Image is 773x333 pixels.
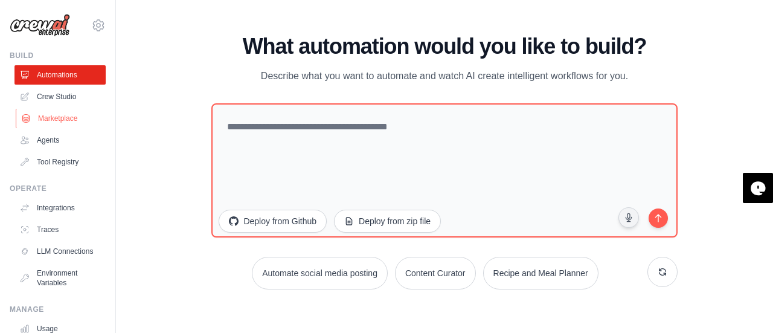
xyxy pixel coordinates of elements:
a: Automations [14,65,106,85]
img: Logo [10,14,70,37]
button: Deploy from Github [219,210,327,233]
a: Integrations [14,198,106,218]
button: Deploy from zip file [334,210,441,233]
a: Marketplace [16,109,107,128]
iframe: Chat Widget [713,275,773,333]
button: Content Curator [395,257,476,289]
a: Tool Registry [14,152,106,172]
a: LLM Connections [14,242,106,261]
a: Crew Studio [14,87,106,106]
button: Automate social media posting [252,257,388,289]
a: Agents [14,131,106,150]
div: Manage [10,305,106,314]
h1: What automation would you like to build? [211,34,677,59]
button: Recipe and Meal Planner [483,257,598,289]
div: Operate [10,184,106,193]
div: Build [10,51,106,60]
a: Traces [14,220,106,239]
p: Describe what you want to automate and watch AI create intelligent workflows for you. [242,68,647,84]
a: Environment Variables [14,263,106,293]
